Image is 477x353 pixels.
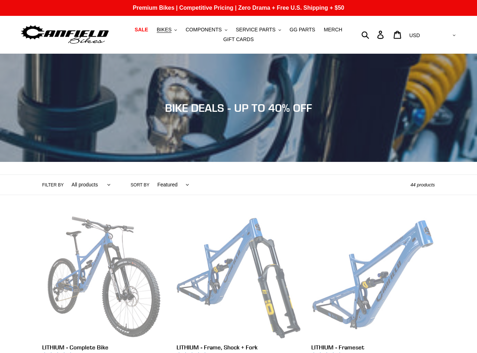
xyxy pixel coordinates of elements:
[220,35,258,44] a: GIFT CARDS
[223,36,254,43] span: GIFT CARDS
[157,27,171,33] span: BIKES
[324,27,342,33] span: MERCH
[42,182,64,188] label: Filter by
[182,25,231,35] button: COMPONENTS
[236,27,275,33] span: SERVICE PARTS
[320,25,346,35] a: MERCH
[153,25,180,35] button: BIKES
[20,23,110,46] img: Canfield Bikes
[290,27,315,33] span: GG PARTS
[131,25,152,35] a: SALE
[131,182,150,188] label: Sort by
[286,25,319,35] a: GG PARTS
[232,25,284,35] button: SERVICE PARTS
[186,27,222,33] span: COMPONENTS
[410,182,435,187] span: 44 products
[135,27,148,33] span: SALE
[165,101,312,114] span: BIKE DEALS - UP TO 40% OFF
